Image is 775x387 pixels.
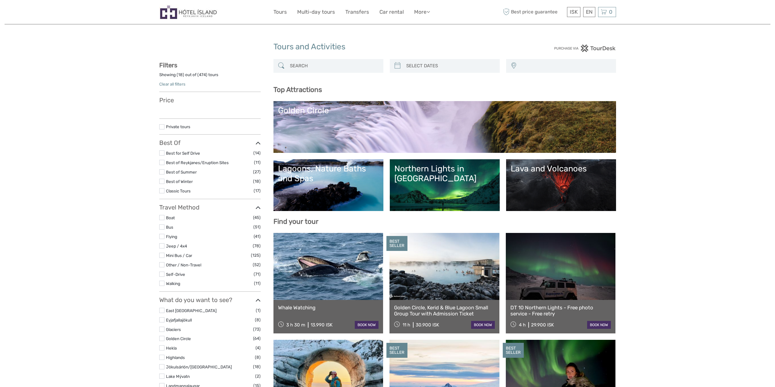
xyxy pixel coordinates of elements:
a: Transfers [345,8,369,16]
img: PurchaseViaTourDesk.png [554,44,616,52]
span: ISK [570,9,578,15]
a: book now [471,321,495,329]
a: Self-Drive [166,272,185,277]
span: (11) [254,280,261,287]
a: Golden Circle [166,336,191,341]
div: 13.990 ISK [311,322,333,328]
span: (11) [254,159,261,166]
a: Lagoons, Nature Baths and Spas [278,164,379,206]
a: Best of Winter [166,179,193,184]
span: (8) [255,354,261,361]
h3: What do you want to see? [159,296,261,304]
a: Car rental [379,8,404,16]
span: (125) [251,252,261,259]
a: Hekla [166,346,177,350]
span: (14) [253,150,261,157]
h3: Price [159,97,261,104]
span: (8) [255,316,261,323]
a: East [GEOGRAPHIC_DATA] [166,308,217,313]
a: book now [355,321,379,329]
div: Lava and Volcanoes [511,164,611,174]
a: Whale Watching [278,304,379,311]
a: Jökulsárlón/[GEOGRAPHIC_DATA] [166,364,232,369]
a: Bus [166,225,173,230]
input: SELECT DATES [404,61,497,71]
a: Flying [166,234,177,239]
a: Best of Reykjanes/Eruption Sites [166,160,229,165]
span: (52) [253,261,261,268]
a: Northern Lights in [GEOGRAPHIC_DATA] [394,164,495,206]
span: (78) [253,242,261,249]
span: Best price guarantee [502,7,565,17]
a: Jeep / 4x4 [166,244,187,248]
img: Hótel Ísland [159,5,218,19]
a: Multi-day tours [297,8,335,16]
span: (71) [254,271,261,278]
div: Golden Circle [278,106,611,115]
a: Classic Tours [166,188,191,193]
span: (4) [255,344,261,351]
a: Tours [273,8,287,16]
a: Lava and Volcanoes [511,164,611,206]
span: (45) [253,214,261,221]
a: Highlands [166,355,185,360]
label: 474 [199,72,206,78]
a: Walking [166,281,180,286]
span: 3 h 30 m [286,322,305,328]
div: BEST SELLER [386,343,407,358]
a: Best of Summer [166,170,197,174]
h3: Travel Method [159,204,261,211]
span: 11 h [403,322,410,328]
span: (27) [253,168,261,175]
a: Eyjafjallajökull [166,318,192,322]
div: EN [583,7,595,17]
div: BEST SELLER [503,343,524,358]
a: Other / Non-Travel [166,262,201,267]
a: Glaciers [166,327,181,332]
h3: Best Of [159,139,261,146]
div: Showing ( ) out of ( ) tours [159,72,261,81]
div: 30.900 ISK [416,322,439,328]
a: Boat [166,215,175,220]
span: (2) [255,373,261,380]
span: (41) [254,233,261,240]
h1: Tours and Activities [273,42,502,52]
a: Best for Self Drive [166,151,200,156]
span: (17) [254,187,261,194]
div: Lagoons, Nature Baths and Spas [278,164,379,184]
a: book now [587,321,611,329]
span: (51) [253,223,261,230]
b: Find your tour [273,217,319,226]
input: SEARCH [287,61,380,71]
strong: Filters [159,62,177,69]
span: 4 h [519,322,526,328]
div: Northern Lights in [GEOGRAPHIC_DATA] [394,164,495,184]
a: Clear all filters [159,82,185,86]
label: 18 [178,72,183,78]
a: DT 10 Northern Lights - Free photo service - Free retry [510,304,611,317]
a: Golden Circle, Kerid & Blue Lagoon Small Group Tour with Admission Ticket [394,304,495,317]
a: Lake Mývatn [166,374,190,379]
a: Private tours [166,124,190,129]
span: (1) [256,307,261,314]
div: 29.900 ISK [531,322,554,328]
a: Mini Bus / Car [166,253,192,258]
a: Golden Circle [278,106,611,148]
a: More [414,8,430,16]
span: (18) [253,178,261,185]
span: (73) [253,326,261,333]
span: 0 [608,9,613,15]
div: BEST SELLER [386,236,407,251]
span: (18) [253,363,261,370]
span: (64) [253,335,261,342]
b: Top Attractions [273,86,322,94]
